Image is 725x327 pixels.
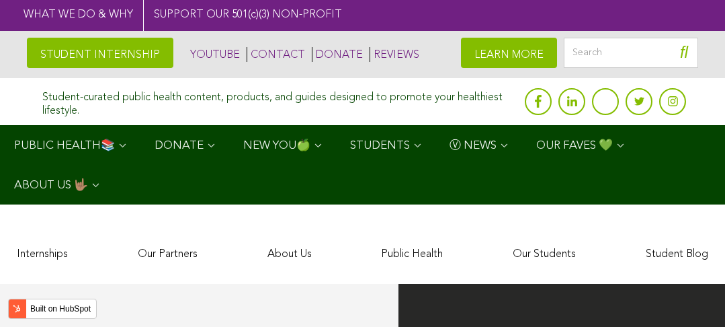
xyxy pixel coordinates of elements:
[9,301,25,317] img: HubSpot sprocket logo
[247,47,305,62] a: CONTACT
[42,85,518,117] div: Student-curated public health content, products, and guides designed to promote your healthiest l...
[461,38,557,68] a: LEARN MORE
[8,299,97,319] button: Built on HubSpot
[243,140,310,151] span: NEW YOU🍏
[350,140,410,151] span: STUDENTS
[564,38,698,68] input: Search
[370,47,419,62] a: REVIEWS
[187,47,240,62] a: YOUTUBE
[155,140,204,151] span: DONATE
[658,262,725,327] iframe: Chat Widget
[25,300,96,318] label: Built on HubSpot
[536,140,613,151] span: OUR FAVES 💚
[27,38,173,68] a: STUDENT INTERNSHIP
[14,140,115,151] span: PUBLIC HEALTH📚
[14,180,88,191] span: ABOUT US 🤟🏽
[450,140,497,151] span: Ⓥ NEWS
[312,47,363,62] a: DONATE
